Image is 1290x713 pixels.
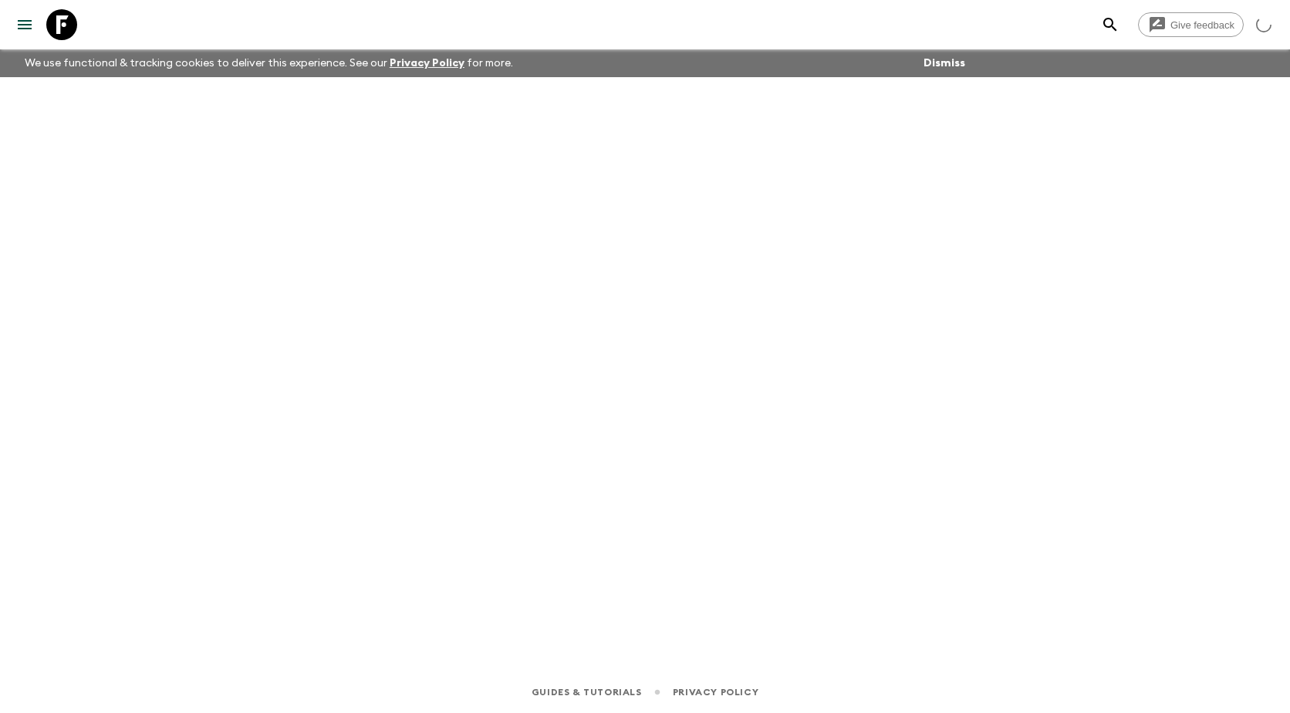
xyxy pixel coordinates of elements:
[532,684,642,701] a: Guides & Tutorials
[9,9,40,40] button: menu
[19,49,519,77] p: We use functional & tracking cookies to deliver this experience. See our for more.
[390,58,464,69] a: Privacy Policy
[1138,12,1244,37] a: Give feedback
[920,52,969,74] button: Dismiss
[1162,19,1243,31] span: Give feedback
[673,684,758,701] a: Privacy Policy
[1095,9,1126,40] button: search adventures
